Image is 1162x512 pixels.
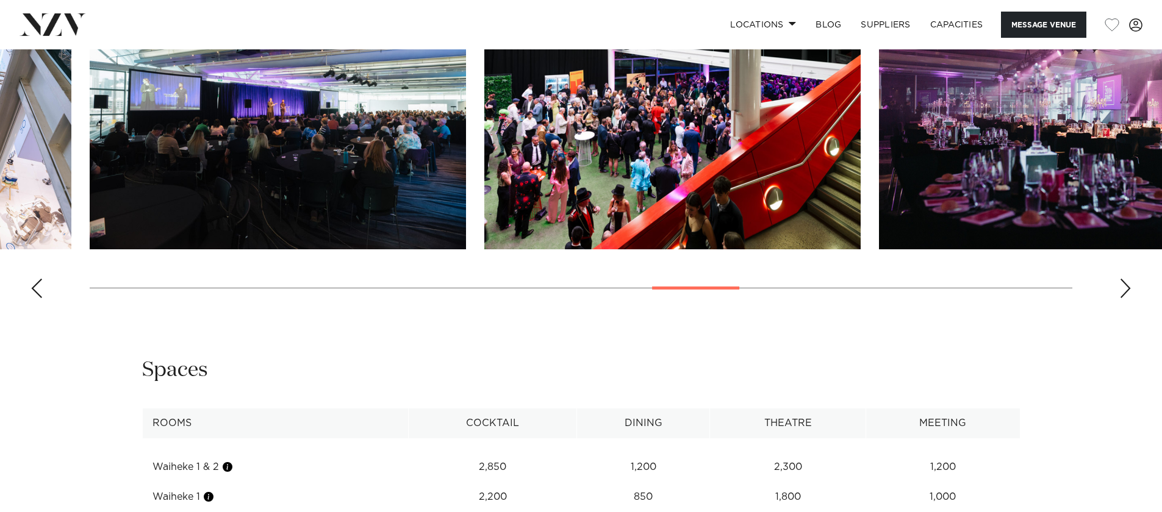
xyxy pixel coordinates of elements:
button: Message Venue [1001,12,1086,38]
td: 1,200 [577,452,710,482]
td: 850 [577,482,710,512]
td: 2,300 [710,452,866,482]
img: nzv-logo.png [20,13,86,35]
th: Dining [577,408,710,438]
a: SUPPLIERS [851,12,920,38]
th: Rooms [142,408,409,438]
a: BLOG [806,12,851,38]
td: 2,850 [409,452,577,482]
td: Waiheke 1 & 2 [142,452,409,482]
th: Cocktail [409,408,577,438]
td: 1,000 [866,482,1020,512]
a: Locations [720,12,806,38]
th: Theatre [710,408,866,438]
td: 2,200 [409,482,577,512]
td: 1,200 [866,452,1020,482]
h2: Spaces [142,357,208,384]
td: Waiheke 1 [142,482,409,512]
th: Meeting [866,408,1020,438]
a: Capacities [920,12,993,38]
td: 1,800 [710,482,866,512]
